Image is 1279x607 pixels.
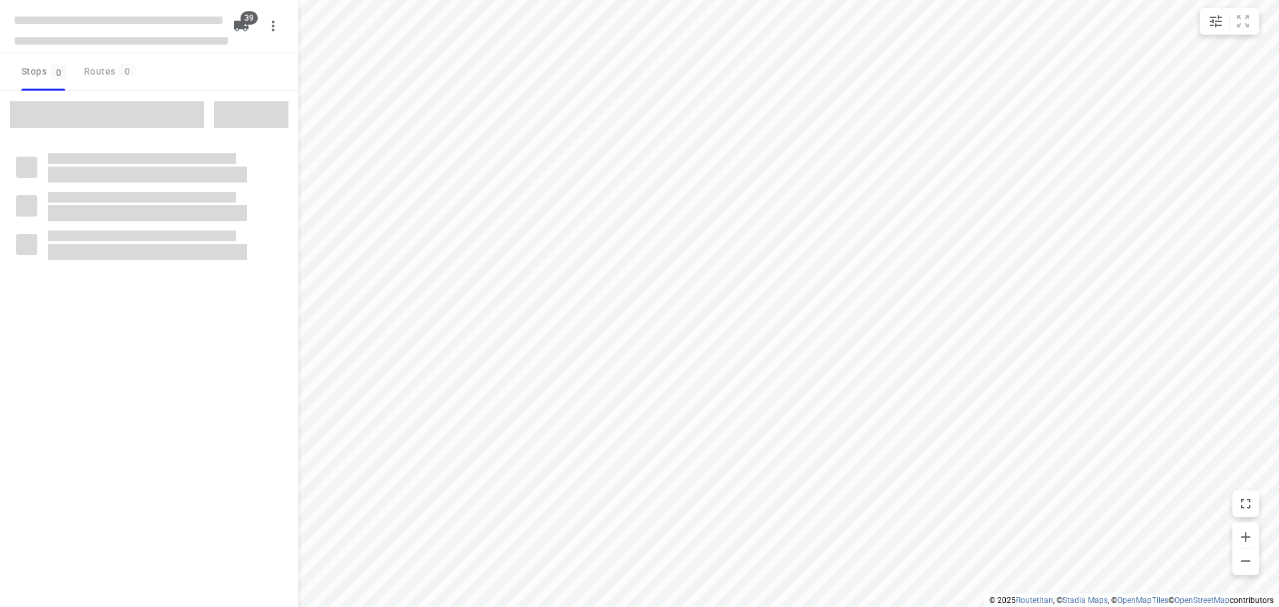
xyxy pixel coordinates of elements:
[1202,8,1229,35] button: Map settings
[1117,596,1168,605] a: OpenMapTiles
[1200,8,1259,35] div: small contained button group
[1063,596,1108,605] a: Stadia Maps
[1016,596,1053,605] a: Routetitan
[1174,596,1230,605] a: OpenStreetMap
[989,596,1274,605] li: © 2025 , © , © © contributors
